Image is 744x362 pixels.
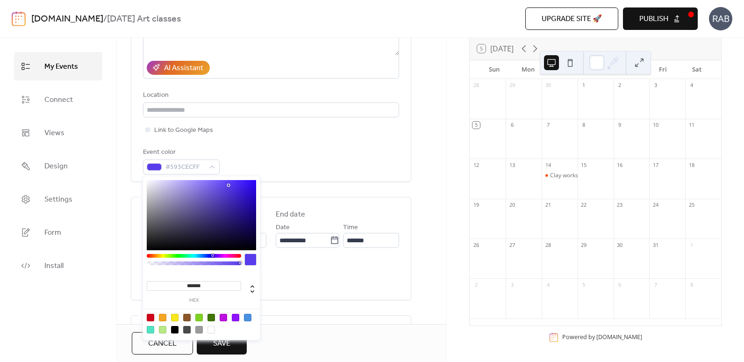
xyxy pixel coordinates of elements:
div: Event color [143,147,218,158]
span: Publish [639,14,668,25]
div: 4 [688,82,695,89]
div: 21 [544,202,551,209]
div: 1 [580,82,587,89]
div: 5 [580,281,587,288]
div: 4 [544,281,551,288]
div: #B8E986 [159,326,166,333]
span: Cancel [148,338,177,349]
div: 27 [508,241,515,248]
a: Connect [14,85,102,114]
span: Settings [44,192,72,207]
div: 7 [544,122,551,129]
div: 31 [652,241,659,248]
div: Mon [511,60,544,79]
div: Sat [680,60,714,79]
div: #BD10E0 [220,314,227,321]
div: Fri [646,60,680,79]
button: Cancel [132,332,193,355]
img: logo [12,11,26,26]
span: Date [276,222,290,233]
div: RAB [709,7,732,30]
div: Clay workshop ages [DEMOGRAPHIC_DATA] [550,172,665,180]
div: #417505 [207,314,215,321]
span: Views [44,126,64,140]
div: 12 [472,161,479,168]
div: 29 [508,82,515,89]
div: Location [143,90,397,101]
div: 18 [688,161,695,168]
button: Save [197,332,247,355]
div: #4A4A4A [183,326,191,333]
div: 8 [580,122,587,129]
div: 23 [616,202,623,209]
a: Install [14,251,102,280]
a: Settings [14,185,102,213]
div: 10 [652,122,659,129]
div: Clay workshop ages 9-13 [542,172,578,180]
div: #8B572A [183,314,191,321]
button: AI Assistant [147,61,210,75]
div: 19 [472,202,479,209]
a: Views [14,118,102,147]
div: 2 [616,82,623,89]
div: #000000 [171,326,179,333]
div: 1 [688,241,695,248]
span: #593CECFF [165,162,205,173]
div: AI Assistant [164,63,203,74]
b: [DATE] Art classes [107,10,181,28]
span: Connect [44,93,73,107]
div: 6 [508,122,515,129]
span: Design [44,159,68,174]
div: #50E3C2 [147,326,154,333]
a: [DOMAIN_NAME] [31,10,103,28]
div: #F5A623 [159,314,166,321]
span: Time [343,222,358,233]
b: / [103,10,107,28]
span: Upgrade site 🚀 [542,14,602,25]
div: 5 [472,122,479,129]
button: Upgrade site 🚀 [525,7,618,30]
div: 8 [688,281,695,288]
span: Install [44,259,64,273]
div: #F8E71C [171,314,179,321]
div: 6 [616,281,623,288]
div: 17 [652,161,659,168]
div: #9B9B9B [195,326,203,333]
div: #FFFFFF [207,326,215,333]
span: Form [44,225,61,240]
div: 2 [472,281,479,288]
a: My Events [14,52,102,80]
div: 20 [508,202,515,209]
div: 24 [652,202,659,209]
span: My Events [44,59,78,74]
div: #4A90E2 [244,314,251,321]
div: Sun [477,60,511,79]
div: 26 [472,241,479,248]
div: 11 [688,122,695,129]
div: 14 [544,161,551,168]
div: 30 [544,82,551,89]
div: 9 [616,122,623,129]
div: End date [276,209,305,220]
label: hex [147,298,241,303]
a: [DOMAIN_NAME] [596,333,642,341]
div: 28 [472,82,479,89]
div: 29 [580,241,587,248]
a: Form [14,218,102,246]
div: Powered by [562,333,642,341]
div: #7ED321 [195,314,203,321]
span: Save [213,338,230,349]
div: #D0021B [147,314,154,321]
div: 3 [652,82,659,89]
div: #9013FE [232,314,239,321]
div: 22 [580,202,587,209]
span: Link to Google Maps [154,125,213,136]
div: 16 [616,161,623,168]
div: 3 [508,281,515,288]
a: Design [14,152,102,180]
div: 13 [508,161,515,168]
button: Publish [623,7,698,30]
div: 15 [580,161,587,168]
div: 30 [616,241,623,248]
